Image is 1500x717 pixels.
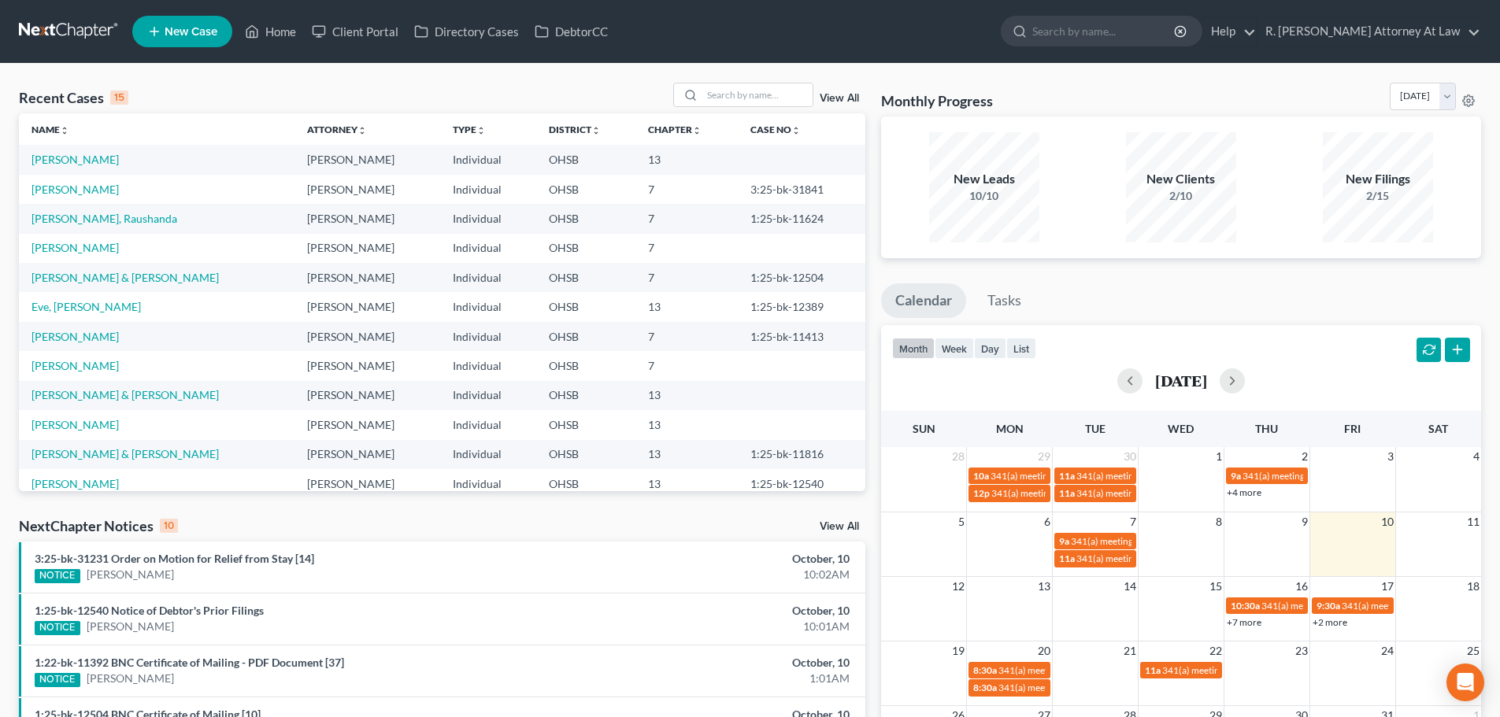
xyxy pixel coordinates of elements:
span: 22 [1208,641,1224,660]
td: 13 [635,145,738,174]
td: OHSB [536,322,636,351]
td: 7 [635,351,738,380]
a: 1:22-bk-11392 BNC Certificate of Mailing - PDF Document [37] [35,656,344,669]
a: Help [1203,17,1256,46]
i: unfold_more [476,126,486,135]
span: 11a [1059,553,1075,564]
a: [PERSON_NAME] [31,183,119,196]
td: Individual [440,351,536,380]
td: 13 [635,381,738,410]
span: 10 [1380,512,1395,531]
td: [PERSON_NAME] [294,351,440,380]
div: 1:01AM [588,671,850,686]
td: Individual [440,234,536,263]
td: 1:25-bk-11816 [738,440,865,469]
div: 15 [110,91,128,105]
div: Open Intercom Messenger [1446,663,1484,701]
a: [PERSON_NAME] [31,359,119,372]
i: unfold_more [60,126,69,135]
td: Individual [440,175,536,204]
span: 7 [1128,512,1138,531]
td: 1:25-bk-12389 [738,292,865,321]
span: 13 [1036,577,1052,596]
span: 3 [1386,447,1395,466]
td: 7 [635,263,738,292]
a: 1:25-bk-12540 Notice of Debtor's Prior Filings [35,604,264,617]
td: 7 [635,175,738,204]
td: OHSB [536,263,636,292]
div: NOTICE [35,569,80,583]
td: [PERSON_NAME] [294,381,440,410]
td: OHSB [536,410,636,439]
td: OHSB [536,204,636,233]
span: Tue [1085,422,1106,435]
span: Wed [1168,422,1194,435]
div: 10:01AM [588,619,850,634]
span: 341(a) meeting for [PERSON_NAME] & [PERSON_NAME] [991,470,1226,482]
span: 18 [1465,577,1481,596]
span: 30 [1122,447,1138,466]
td: OHSB [536,175,636,204]
span: 28 [950,447,966,466]
span: 341(a) meeting for [PERSON_NAME] [1261,600,1413,612]
span: 11a [1059,470,1075,482]
div: New Leads [929,170,1039,188]
td: OHSB [536,292,636,321]
td: Individual [440,322,536,351]
span: New Case [165,26,217,38]
a: Home [237,17,304,46]
a: Calendar [881,283,966,318]
span: 6 [1043,512,1052,531]
td: 7 [635,234,738,263]
input: Search by name... [702,83,813,106]
span: 341(a) meeting for [PERSON_NAME] [1243,470,1394,482]
div: 10 [160,519,178,533]
div: 10:02AM [588,567,850,582]
span: 29 [1036,447,1052,466]
button: month [892,338,935,359]
td: 13 [635,410,738,439]
a: [PERSON_NAME] [31,477,119,490]
div: NextChapter Notices [19,516,178,535]
a: Client Portal [304,17,406,46]
span: 341(a) meeting for [PERSON_NAME] [1342,600,1494,612]
span: 9:30a [1317,600,1340,612]
div: October, 10 [588,655,850,671]
td: 7 [635,322,738,351]
a: [PERSON_NAME] [31,418,119,431]
span: 341(a) meeting for [PERSON_NAME] [991,487,1143,499]
span: 19 [950,641,966,660]
td: [PERSON_NAME] [294,263,440,292]
td: [PERSON_NAME] [294,322,440,351]
span: 341(a) meeting for [PERSON_NAME] [1071,535,1223,547]
td: 1:25-bk-12540 [738,469,865,498]
td: 13 [635,440,738,469]
span: 12 [950,577,966,596]
a: DebtorCC [527,17,616,46]
td: [PERSON_NAME] [294,175,440,204]
td: [PERSON_NAME] [294,469,440,498]
button: day [974,338,1006,359]
td: Individual [440,145,536,174]
div: 10/10 [929,188,1039,204]
a: +4 more [1227,486,1261,498]
td: 1:25-bk-12504 [738,263,865,292]
td: [PERSON_NAME] [294,234,440,263]
span: 341(a) meeting for [PERSON_NAME] [1076,487,1228,499]
i: unfold_more [591,126,601,135]
span: 14 [1122,577,1138,596]
span: 4 [1472,447,1481,466]
span: 23 [1294,641,1309,660]
td: OHSB [536,145,636,174]
span: 341(a) meeting for [PERSON_NAME] [1162,664,1314,676]
td: OHSB [536,440,636,469]
i: unfold_more [791,126,801,135]
a: [PERSON_NAME] & [PERSON_NAME] [31,388,219,401]
span: 8 [1214,512,1224,531]
a: [PERSON_NAME] [87,567,174,582]
span: 9a [1059,535,1069,547]
span: 11 [1465,512,1481,531]
span: 1 [1214,447,1224,466]
span: 11a [1059,487,1075,499]
td: 1:25-bk-11413 [738,322,865,351]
